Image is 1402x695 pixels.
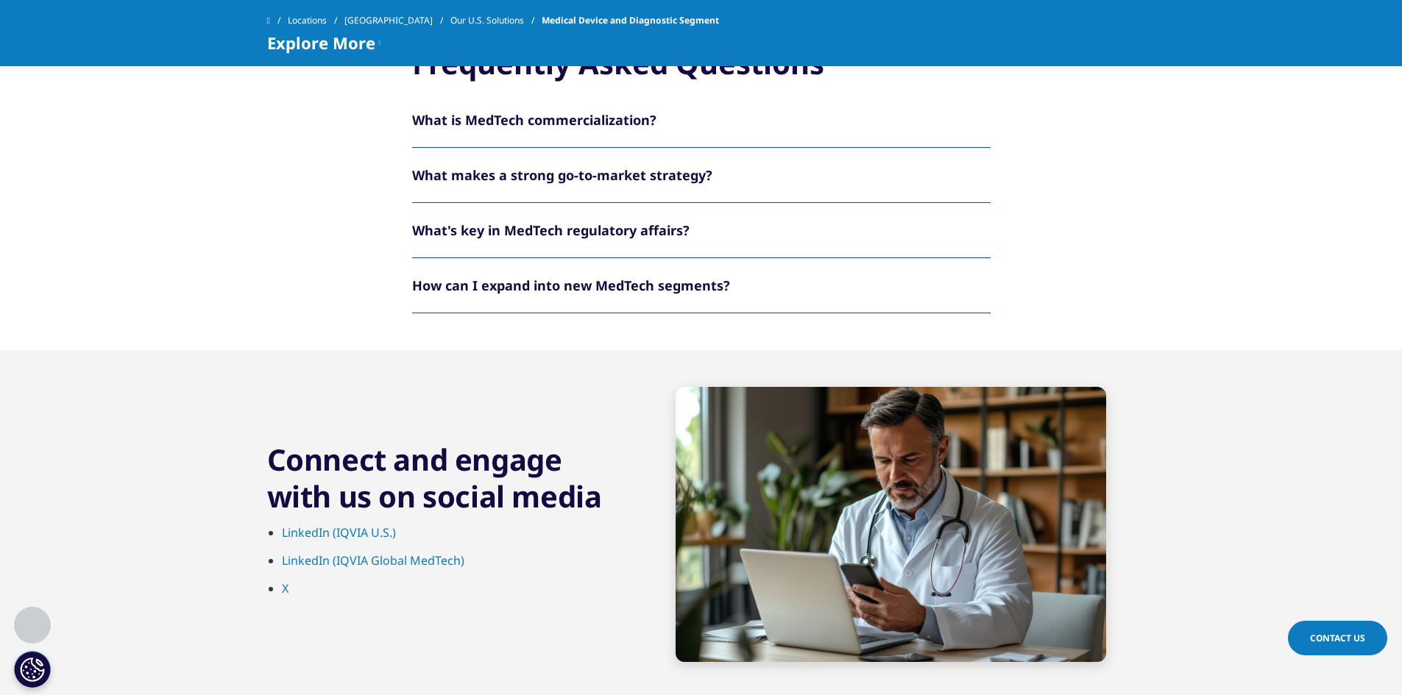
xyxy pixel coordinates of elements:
button: What is MedTech commercialization? [412,93,991,147]
a: X [282,580,293,596]
h3: Frequently Asked Questions [412,45,991,93]
button: Cookies Settings [14,651,51,688]
a: [GEOGRAPHIC_DATA] [344,7,450,34]
a: LinkedIn (IQVIA U.S.) [282,524,400,541]
button: How can I expand into new MedTech segments? [412,258,991,313]
div: What's key in MedTech regulatory affairs? [412,221,690,239]
a: LinkedIn (IQVIA Global MedTech) [282,552,469,569]
div: What makes a strong go-to-market strategy? [412,166,712,184]
span: Medical Device and Diagnostic Segment [542,7,719,34]
span: Contact Us [1310,632,1365,644]
div: What is MedTech commercialization? [412,111,656,129]
button: What makes a strong go-to-market strategy? [412,148,991,202]
a: Contact Us [1288,621,1387,655]
h3: Connect and engage with us on social media [267,441,624,515]
div: How can I expand into new MedTech segments? [412,277,730,294]
span: Explore More [267,34,375,51]
a: Locations [288,7,344,34]
a: Our U.S. Solutions [450,7,542,34]
button: What's key in MedTech regulatory affairs? [412,203,991,257]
